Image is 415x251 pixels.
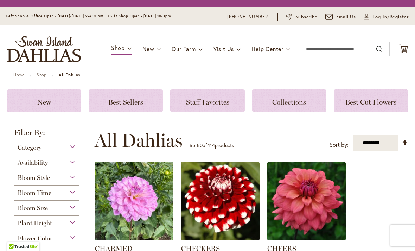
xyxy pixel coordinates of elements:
[37,98,51,106] span: New
[18,189,51,197] span: Bloom Time
[295,13,318,20] span: Subscribe
[325,13,356,20] a: Email Us
[5,226,25,246] iframe: Launch Accessibility Center
[18,144,41,151] span: Category
[108,98,143,106] span: Best Sellers
[330,138,349,151] label: Sort by:
[59,72,80,77] strong: All Dahlias
[142,45,154,52] span: New
[111,44,125,51] span: Shop
[18,219,52,227] span: Plant Height
[18,234,52,242] span: Flower Color
[364,13,409,20] a: Log In/Register
[18,204,48,212] span: Bloom Size
[181,235,260,242] a: CHECKERS
[334,89,408,112] a: Best Cut Flowers
[172,45,196,52] span: Our Farm
[13,72,24,77] a: Home
[186,98,229,106] span: Staff Favorites
[252,89,326,112] a: Collections
[95,235,173,242] a: CHARMED
[37,72,46,77] a: Shop
[7,36,81,62] a: store logo
[190,140,234,151] p: - of products
[272,98,306,106] span: Collections
[207,142,215,149] span: 414
[336,13,356,20] span: Email Us
[7,129,87,140] strong: Filter By:
[18,174,50,182] span: Bloom Style
[95,162,173,240] img: CHARMED
[267,235,346,242] a: CHEERS
[7,89,81,112] a: New
[213,45,234,52] span: Visit Us
[89,89,163,112] a: Best Sellers
[6,14,110,18] span: Gift Shop & Office Open - [DATE]-[DATE] 9-4:30pm /
[95,130,183,151] span: All Dahlias
[286,13,318,20] a: Subscribe
[227,13,270,20] a: [PHONE_NUMBER]
[251,45,283,52] span: Help Center
[190,142,195,149] span: 65
[373,13,409,20] span: Log In/Register
[18,159,48,167] span: Availability
[197,142,203,149] span: 80
[170,89,244,112] a: Staff Favorites
[181,162,260,240] img: CHECKERS
[267,162,346,240] img: CHEERS
[110,14,171,18] span: Gift Shop Open - [DATE] 10-3pm
[345,98,396,106] span: Best Cut Flowers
